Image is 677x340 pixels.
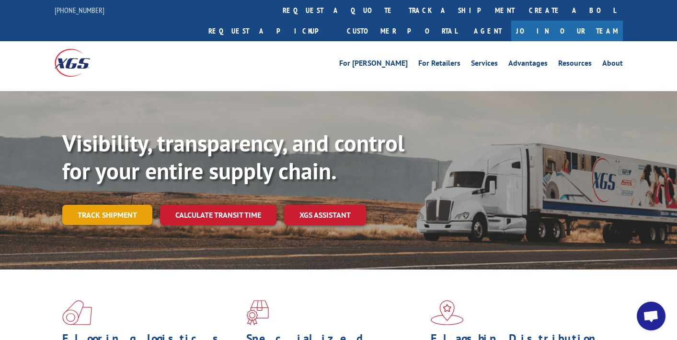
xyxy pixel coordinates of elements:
img: xgs-icon-focused-on-flooring-red [246,300,269,325]
a: [PHONE_NUMBER] [55,5,104,15]
a: Join Our Team [511,21,623,41]
b: Visibility, transparency, and control for your entire supply chain. [62,128,404,186]
a: About [602,59,623,70]
div: Open chat [637,302,666,330]
img: xgs-icon-flagship-distribution-model-red [431,300,464,325]
a: Track shipment [62,205,152,225]
a: XGS ASSISTANT [284,205,366,225]
a: Agent [464,21,511,41]
a: Calculate transit time [160,205,276,225]
a: For [PERSON_NAME] [339,59,408,70]
a: Request a pickup [201,21,340,41]
a: Resources [558,59,592,70]
img: xgs-icon-total-supply-chain-intelligence-red [62,300,92,325]
a: Advantages [508,59,548,70]
a: For Retailers [418,59,460,70]
a: Services [471,59,498,70]
a: Customer Portal [340,21,464,41]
